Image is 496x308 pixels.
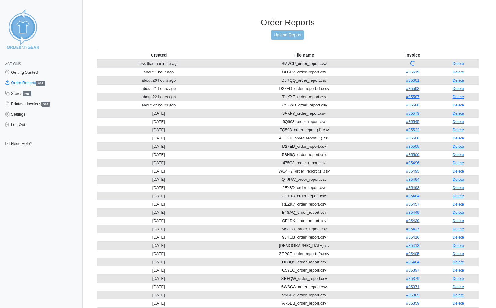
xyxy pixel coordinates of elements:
a: #35359 [406,301,419,306]
td: about 21 hours ago [97,84,221,93]
a: #35493 [406,185,419,190]
th: File name [221,51,388,59]
td: [DATE] [97,274,221,283]
td: QF4DK_order_report.csv [221,217,388,225]
a: #35506 [406,136,419,140]
td: 5WSGA_order_report.csv [221,283,388,291]
a: Delete [453,86,464,91]
td: [DATE] [97,109,221,117]
a: Delete [453,251,464,256]
td: B4SAQ_order_report.csv [221,208,388,217]
td: D27ED_order_report.csv [221,142,388,150]
a: #35430 [406,218,419,223]
span: 304 [41,102,50,107]
td: [DATE] [97,299,221,307]
td: QTJPW_order_report.csv [221,175,388,184]
td: [DEMOGRAPHIC_DATA]csv [221,241,388,250]
a: #35496 [406,161,419,165]
td: AR6EB_order_report.csv [221,299,388,307]
td: about 1 hour ago [97,68,221,76]
a: #35500 [406,152,419,157]
a: Upload Report [271,30,304,40]
td: [DATE] [97,217,221,225]
a: #35457 [406,202,419,206]
td: [DATE] [97,250,221,258]
td: ZEPSF_order_report (2).csv [221,250,388,258]
td: FQ593_order_report (1).csv [221,126,388,134]
td: UU5P7_order_report.csv [221,68,388,76]
a: Delete [453,194,464,198]
a: Delete [453,218,464,223]
span: 305 [36,81,45,86]
a: Delete [453,284,464,289]
a: Delete [453,70,464,74]
td: [DATE] [97,142,221,150]
td: 93HCB_order_report.csv [221,233,388,241]
a: Delete [453,177,464,182]
td: D6RQQ_order_report.csv [221,76,388,84]
td: about 22 hours ago [97,101,221,109]
a: #35505 [406,144,419,149]
h3: Order Reports [97,17,479,28]
td: XYGWB_order_report.csv [221,101,388,109]
a: #35586 [406,103,419,107]
span: 294 [23,91,31,96]
td: [DATE] [97,159,221,167]
a: Delete [453,103,464,107]
td: [DATE] [97,126,221,134]
td: AD6GB_order_report (1).csv [221,134,388,142]
a: Delete [453,78,464,83]
a: Delete [453,169,464,173]
td: [DATE] [97,175,221,184]
a: Delete [453,185,464,190]
a: Delete [453,268,464,273]
th: Created [97,51,221,59]
td: [DATE] [97,291,221,299]
a: Delete [453,95,464,99]
a: Delete [453,202,464,206]
td: 3AKP7_order_report.csv [221,109,388,117]
td: [DATE] [97,150,221,159]
td: 5SH9Q_order_report.csv [221,150,388,159]
a: Delete [453,227,464,231]
td: DC8Q9_order_report.csv [221,258,388,266]
td: [DATE] [97,117,221,126]
td: JGYT8_order_report.csv [221,192,388,200]
td: [DATE] [97,134,221,142]
a: #35369 [406,293,419,297]
td: [DATE] [97,200,221,208]
a: Delete [453,260,464,264]
a: #35522 [406,128,419,132]
td: [DATE] [97,225,221,233]
td: [DATE] [97,184,221,192]
td: [DATE] [97,208,221,217]
td: about 20 hours ago [97,76,221,84]
td: [DATE] [97,233,221,241]
a: Delete [453,61,464,66]
td: 475QJ_order_report.csv [221,159,388,167]
a: #35371 [406,284,419,289]
td: [DATE] [97,258,221,266]
a: Delete [453,111,464,116]
a: Delete [453,210,464,215]
a: Delete [453,235,464,239]
a: Delete [453,243,464,248]
a: #35416 [406,235,419,239]
a: Delete [453,144,464,149]
td: VASEY_order_report.csv [221,291,388,299]
a: #35545 [406,119,419,124]
a: #35397 [406,268,419,273]
td: 6Q693_order_report.csv [221,117,388,126]
a: #35601 [406,78,419,83]
a: #35587 [406,95,419,99]
td: [DATE] [97,283,221,291]
a: Delete [453,301,464,306]
a: #35379 [406,276,419,281]
a: #35495 [406,169,419,173]
a: Delete [453,161,464,165]
td: MSUD7_order_report.csv [221,225,388,233]
a: #35619 [406,70,419,74]
a: Delete [453,128,464,132]
td: [DATE] [97,241,221,250]
td: [DATE] [97,167,221,175]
